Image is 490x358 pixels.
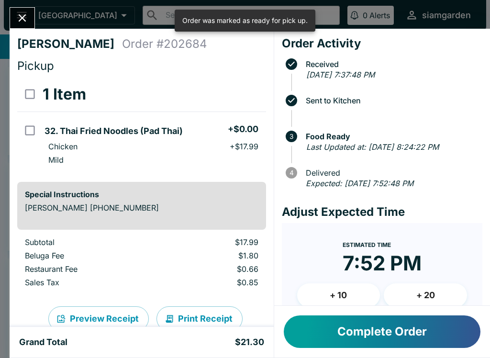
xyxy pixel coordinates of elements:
[25,278,153,287] p: Sales Tax
[284,315,480,348] button: Complete Order
[384,283,467,307] button: + 20
[301,96,482,105] span: Sent to Kitchen
[230,142,258,151] p: + $17.99
[17,37,122,51] h4: [PERSON_NAME]
[25,190,258,199] h6: Special Instructions
[48,142,78,151] p: Chicken
[306,179,413,188] em: Expected: [DATE] 7:52:48 PM
[297,283,380,307] button: + 10
[290,133,293,140] text: 3
[25,237,153,247] p: Subtotal
[235,336,264,348] h5: $21.30
[45,125,183,137] h5: 32. Thai Fried Noodles (Pad Thai)
[168,264,258,274] p: $0.66
[10,8,34,28] button: Close
[25,264,153,274] p: Restaurant Fee
[182,12,308,29] div: Order was marked as ready for pick up.
[306,142,439,152] em: Last Updated at: [DATE] 8:24:22 PM
[17,237,266,291] table: orders table
[168,251,258,260] p: $1.80
[25,203,258,213] p: [PERSON_NAME] [PHONE_NUMBER]
[306,70,375,79] em: [DATE] 7:37:48 PM
[25,251,153,260] p: Beluga Fee
[122,37,207,51] h4: Order # 202684
[282,36,482,51] h4: Order Activity
[48,155,64,165] p: Mild
[168,237,258,247] p: $17.99
[48,306,149,331] button: Preview Receipt
[301,132,482,141] span: Food Ready
[168,278,258,287] p: $0.85
[156,306,243,331] button: Print Receipt
[17,59,54,73] span: Pickup
[19,336,67,348] h5: Grand Total
[289,169,293,177] text: 4
[282,205,482,219] h4: Adjust Expected Time
[301,168,482,177] span: Delivered
[343,241,391,248] span: Estimated Time
[43,85,86,104] h3: 1 Item
[343,251,422,276] time: 7:52 PM
[228,123,258,135] h5: + $0.00
[17,77,266,174] table: orders table
[301,60,482,68] span: Received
